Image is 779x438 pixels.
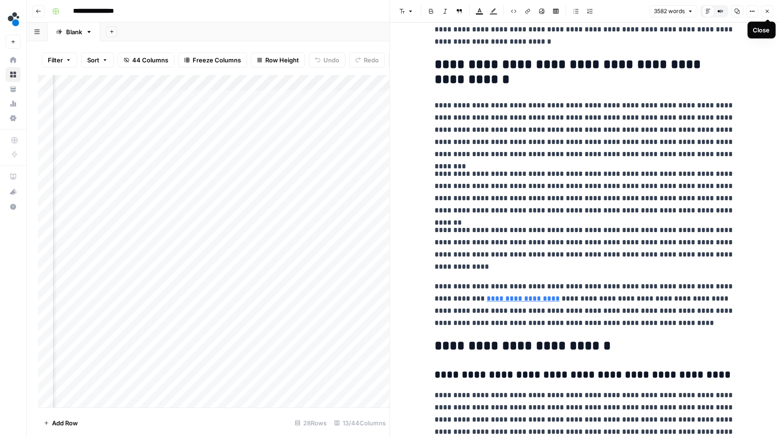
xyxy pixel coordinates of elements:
div: 13/44 Columns [330,415,389,430]
a: Settings [6,111,21,126]
div: Close [753,25,770,35]
div: What's new? [6,185,20,199]
button: Row Height [251,53,305,68]
button: What's new? [6,184,21,199]
span: Freeze Columns [193,55,241,65]
button: Redo [349,53,385,68]
img: spot.ai Logo [6,11,22,28]
span: Redo [364,55,379,65]
span: Sort [87,55,99,65]
button: Sort [81,53,114,68]
a: Blank [48,23,100,41]
span: Undo [323,55,339,65]
button: Freeze Columns [178,53,247,68]
span: Row Height [265,55,299,65]
a: AirOps Academy [6,169,21,184]
div: Blank [66,27,82,37]
button: Filter [42,53,77,68]
span: Filter [48,55,63,65]
button: 44 Columns [118,53,174,68]
button: Help + Support [6,199,21,214]
button: Workspace: spot.ai [6,8,21,31]
a: Home [6,53,21,68]
a: Your Data [6,82,21,97]
button: Undo [309,53,345,68]
span: 3582 words [654,7,685,15]
a: Usage [6,96,21,111]
span: 44 Columns [132,55,168,65]
button: Add Row [38,415,83,430]
a: Browse [6,67,21,82]
button: 3582 words [650,5,697,17]
div: 28 Rows [291,415,330,430]
span: Add Row [52,418,78,428]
